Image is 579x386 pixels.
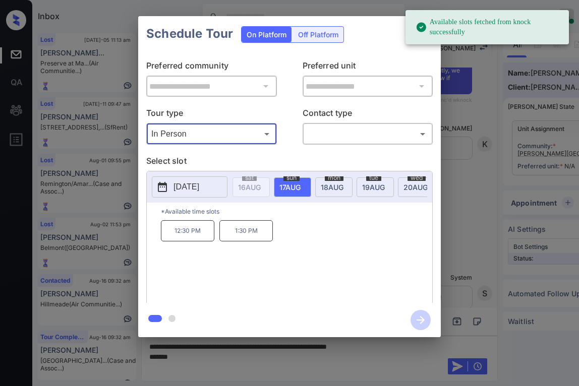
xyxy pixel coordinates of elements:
[293,27,343,42] div: Off Platform
[416,13,561,41] div: Available slots fetched from knock successfully
[161,203,432,220] p: *Available time slots
[149,125,274,142] div: In Person
[161,220,214,241] p: 12:30 PM
[408,175,426,181] span: wed
[138,16,241,51] h2: Schedule Tour
[321,183,343,191] span: 18 AUG
[242,27,292,42] div: On Platform
[403,183,428,191] span: 20 AUG
[366,175,381,181] span: tue
[274,177,311,197] div: date-select
[146,155,433,171] p: Select slot
[146,59,277,76] p: Preferred community
[279,183,301,191] span: 17 AUG
[357,177,394,197] div: date-select
[173,181,199,193] p: [DATE]
[219,220,273,241] p: 1:30 PM
[315,177,353,197] div: date-select
[152,176,227,198] button: [DATE]
[283,175,300,181] span: sun
[362,183,385,191] span: 19 AUG
[303,59,433,76] p: Preferred unit
[325,175,343,181] span: mon
[398,177,435,197] div: date-select
[303,107,433,123] p: Contact type
[146,107,277,123] p: Tour type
